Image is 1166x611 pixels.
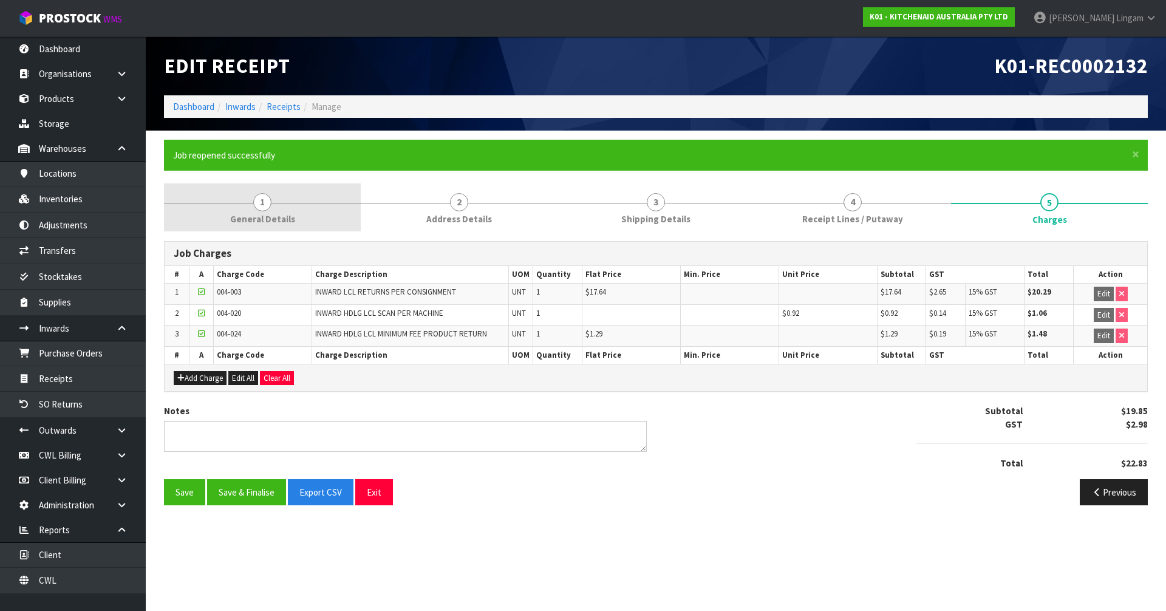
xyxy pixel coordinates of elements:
[225,101,256,112] a: Inwards
[881,287,901,297] span: $17.64
[585,287,606,297] span: $17.64
[536,329,540,339] span: 1
[512,329,526,339] span: UNT
[994,53,1148,78] span: K01-REC0002132
[1028,308,1047,318] strong: $1.06
[189,266,213,284] th: A
[1094,329,1114,343] button: Edit
[582,266,681,284] th: Flat Price
[165,284,189,305] td: 1
[969,329,997,339] span: 15% GST
[926,346,1025,364] th: GST
[877,266,926,284] th: Subtotal
[165,266,189,284] th: #
[1094,287,1114,301] button: Edit
[1126,418,1148,430] strong: $2.98
[267,101,301,112] a: Receipts
[1000,457,1023,469] strong: Total
[863,7,1015,27] a: K01 - KITCHENAID AUSTRALIA PTY LTD
[680,346,779,364] th: Min. Price
[969,287,997,297] span: 15% GST
[1074,266,1147,284] th: Action
[1040,193,1059,211] span: 5
[536,287,540,297] span: 1
[1025,346,1074,364] th: Total
[877,346,926,364] th: Subtotal
[1132,146,1139,163] span: ×
[173,149,275,161] span: Job reopened successfully
[288,479,353,505] button: Export CSV
[881,329,898,339] span: $1.29
[1025,266,1074,284] th: Total
[312,101,341,112] span: Manage
[165,304,189,326] td: 2
[802,213,903,225] span: Receipt Lines / Putaway
[536,308,540,318] span: 1
[189,346,213,364] th: A
[929,308,946,318] span: $0.14
[214,346,312,364] th: Charge Code
[217,329,241,339] span: 004-024
[582,346,681,364] th: Flat Price
[312,346,509,364] th: Charge Description
[103,13,122,25] small: WMS
[173,101,214,112] a: Dashboard
[1074,346,1147,364] th: Action
[512,308,526,318] span: UNT
[214,266,312,284] th: Charge Code
[260,371,294,386] button: Clear All
[985,405,1023,417] strong: Subtotal
[228,371,258,386] button: Edit All
[164,479,205,505] button: Save
[1121,457,1148,469] strong: $22.83
[315,329,487,339] span: INWARD HDLG LCL MINIMUM FEE PRODUCT RETURN
[512,287,526,297] span: UNT
[969,308,997,318] span: 15% GST
[647,193,665,211] span: 3
[217,308,241,318] span: 004-020
[165,346,189,364] th: #
[844,193,862,211] span: 4
[779,266,877,284] th: Unit Price
[426,213,492,225] span: Address Details
[881,308,898,318] span: $0.92
[508,346,533,364] th: UOM
[870,12,1008,22] strong: K01 - KITCHENAID AUSTRALIA PTY LTD
[1049,12,1114,24] span: [PERSON_NAME]
[533,266,582,284] th: Quantity
[217,287,241,297] span: 004-003
[929,329,946,339] span: $0.19
[782,308,799,318] span: $0.92
[165,326,189,347] td: 3
[355,479,393,505] button: Exit
[680,266,779,284] th: Min. Price
[1005,418,1023,430] strong: GST
[533,346,582,364] th: Quantity
[174,371,227,386] button: Add Charge
[1121,405,1148,417] strong: $19.85
[174,248,1138,259] h3: Job Charges
[929,287,946,297] span: $2.65
[18,10,33,26] img: cube-alt.png
[585,329,602,339] span: $1.29
[450,193,468,211] span: 2
[253,193,271,211] span: 1
[1116,12,1144,24] span: Lingam
[164,232,1148,514] span: Charges
[1094,308,1114,323] button: Edit
[315,287,456,297] span: INWARD LCL RETURNS PER CONSIGNMENT
[1032,213,1067,226] span: Charges
[39,10,101,26] span: ProStock
[1028,287,1051,297] strong: $20.29
[315,308,443,318] span: INWARD HDLG LCL SCAN PER MACHINE
[207,479,286,505] button: Save & Finalise
[926,266,1025,284] th: GST
[1080,479,1148,505] button: Previous
[230,213,295,225] span: General Details
[779,346,877,364] th: Unit Price
[508,266,533,284] th: UOM
[312,266,509,284] th: Charge Description
[621,213,690,225] span: Shipping Details
[1028,329,1047,339] strong: $1.48
[164,53,290,78] span: Edit Receipt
